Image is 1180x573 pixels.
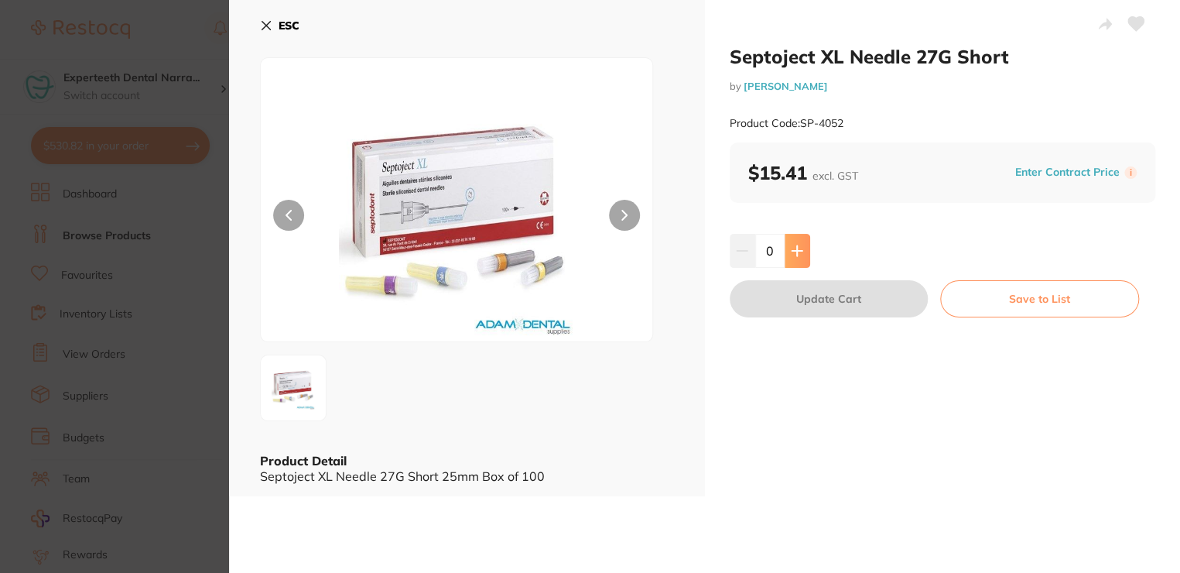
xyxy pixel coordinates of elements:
[940,280,1139,317] button: Save to List
[1011,165,1124,180] button: Enter Contract Price
[265,360,321,416] img: NTIuanBn
[812,169,858,183] span: excl. GST
[730,280,929,317] button: Update Cart
[748,161,858,184] b: $15.41
[744,80,828,92] a: [PERSON_NAME]
[279,19,299,33] b: ESC
[1124,166,1137,179] label: i
[260,469,674,483] div: Septoject XL Needle 27G Short 25mm Box of 100
[260,453,347,468] b: Product Detail
[730,81,1156,92] small: by
[730,45,1156,68] h2: Septoject XL Needle 27G Short
[339,97,573,341] img: NTIuanBn
[730,117,843,130] small: Product Code: SP-4052
[260,12,299,39] button: ESC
